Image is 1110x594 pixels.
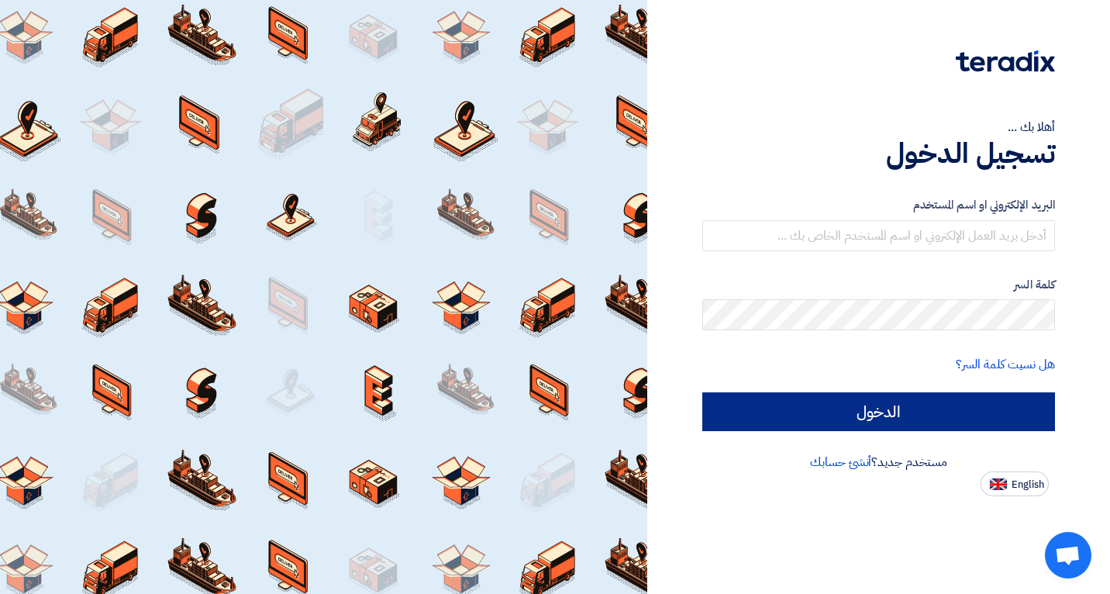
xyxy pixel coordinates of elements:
[702,392,1055,431] input: الدخول
[702,196,1055,214] label: البريد الإلكتروني او اسم المستخدم
[702,220,1055,251] input: أدخل بريد العمل الإلكتروني او اسم المستخدم الخاص بك ...
[990,478,1007,490] img: en-US.png
[702,118,1055,136] div: أهلا بك ...
[702,276,1055,294] label: كلمة السر
[956,355,1055,374] a: هل نسيت كلمة السر؟
[702,453,1055,471] div: مستخدم جديد؟
[1045,532,1091,578] div: Open chat
[1012,479,1044,490] span: English
[702,136,1055,171] h1: تسجيل الدخول
[810,453,871,471] a: أنشئ حسابك
[981,471,1049,496] button: English
[956,50,1055,72] img: Teradix logo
